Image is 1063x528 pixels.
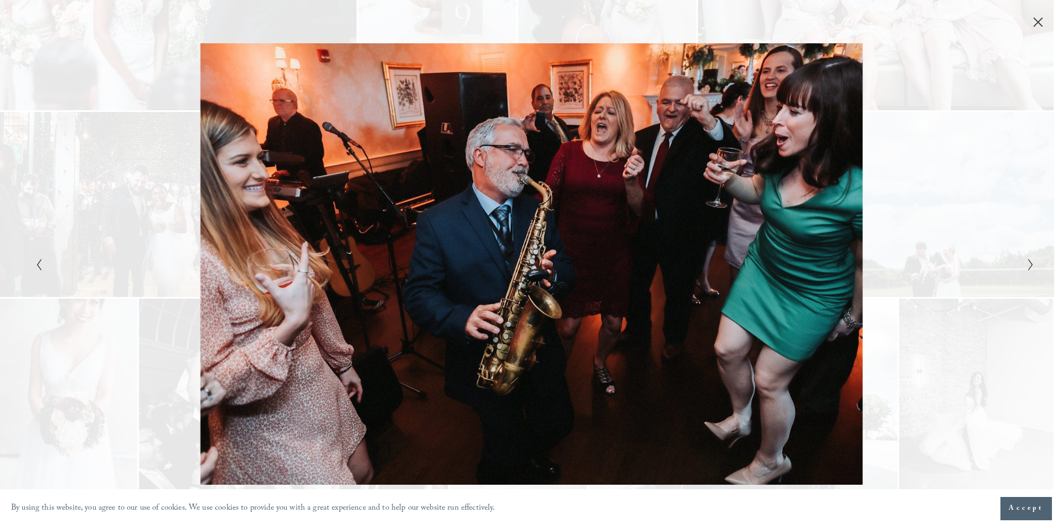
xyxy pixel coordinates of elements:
[1024,258,1031,271] button: Next Slide
[1029,16,1047,28] button: Close
[1000,497,1052,520] button: Accept
[32,258,39,271] button: Previous Slide
[11,501,496,517] p: By using this website, you agree to our use of cookies. We use cookies to provide you with a grea...
[1009,503,1044,514] span: Accept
